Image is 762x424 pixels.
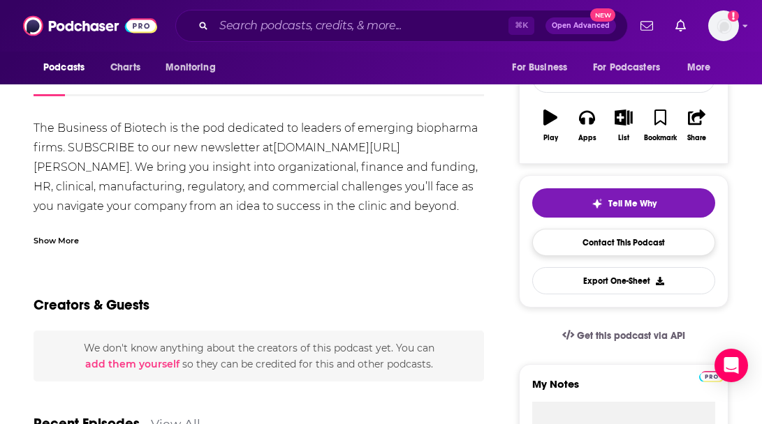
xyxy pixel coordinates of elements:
[578,134,596,142] div: Apps
[644,134,677,142] div: Bookmark
[545,17,616,34] button: Open AdvancedNew
[728,10,739,22] svg: Add a profile image
[43,58,85,77] span: Podcasts
[708,10,739,41] img: User Profile
[715,349,748,382] div: Open Intercom Messenger
[552,22,610,29] span: Open Advanced
[502,54,585,81] button: open menu
[592,198,603,209] img: tell me why sparkle
[551,319,696,353] a: Get this podcast via API
[584,54,680,81] button: open menu
[110,58,140,77] span: Charts
[687,134,706,142] div: Share
[699,369,724,382] a: Pro website
[590,8,615,22] span: New
[699,371,724,382] img: Podchaser Pro
[708,10,739,41] span: Logged in as collectedstrategies
[156,54,233,81] button: open menu
[23,13,157,39] img: Podchaser - Follow, Share and Rate Podcasts
[34,54,103,81] button: open menu
[679,100,715,151] button: Share
[642,100,678,151] button: Bookmark
[214,15,508,37] input: Search podcasts, credits, & more...
[577,330,685,342] span: Get this podcast via API
[532,188,715,218] button: tell me why sparkleTell Me Why
[34,296,149,314] h2: Creators & Guests
[670,14,691,38] a: Show notifications dropdown
[608,198,657,209] span: Tell Me Why
[543,134,558,142] div: Play
[175,10,628,42] div: Search podcasts, credits, & more...
[593,58,660,77] span: For Podcasters
[532,100,569,151] button: Play
[687,58,711,77] span: More
[101,54,149,81] a: Charts
[569,100,605,151] button: Apps
[635,14,659,38] a: Show notifications dropdown
[532,267,715,294] button: Export One-Sheet
[606,100,642,151] button: List
[708,10,739,41] button: Show profile menu
[166,58,215,77] span: Monitoring
[532,377,715,402] label: My Notes
[84,342,434,370] span: We don't know anything about the creators of this podcast yet . You can so they can be credited f...
[512,58,567,77] span: For Business
[508,17,534,35] span: ⌘ K
[532,229,715,256] a: Contact This Podcast
[34,119,484,275] div: The Business of Biotech is the pod dedicated to leaders of emerging biopharma firms. SUBSCRIBE to...
[85,358,179,370] button: add them yourself
[677,54,728,81] button: open menu
[618,134,629,142] div: List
